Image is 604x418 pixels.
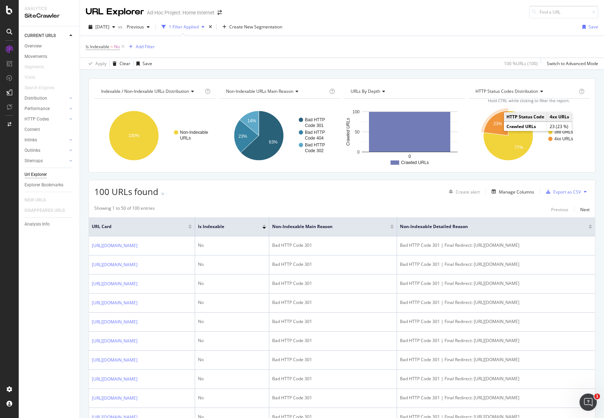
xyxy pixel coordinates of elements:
[86,44,109,50] span: Is Indexable
[24,147,40,154] div: Outlinks
[489,187,534,196] button: Manage Columns
[24,95,67,102] a: Distribution
[400,395,592,401] div: Bad HTTP Code 301 | Final Redirect: [URL][DOMAIN_NAME]
[24,126,40,133] div: Content
[111,44,113,50] span: =
[475,88,538,94] span: HTTP Status Codes Distribution
[543,186,581,197] button: Export as CSV
[352,109,360,114] text: 100
[120,60,130,67] div: Clear
[272,242,394,249] div: Bad HTTP Code 301
[400,280,592,287] div: Bad HTTP Code 301 | Final Redirect: [URL][DOMAIN_NAME]
[198,223,251,230] span: Is Indexable
[100,86,203,97] h4: Indexable / Non-Indexable URLs Distribution
[129,133,140,138] text: 100%
[92,261,138,268] a: [URL][DOMAIN_NAME]
[580,205,590,214] button: Next
[504,60,538,67] div: 100 % URLs ( 100 )
[94,104,214,167] svg: A chart.
[24,53,47,60] div: Movements
[24,63,51,71] a: Segments
[400,376,592,382] div: Bad HTTP Code 301 | Final Redirect: [URL][DOMAIN_NAME]
[24,42,75,50] a: Overview
[225,86,328,97] h4: Non-Indexable URLs Main Reason
[198,318,266,325] div: No
[305,148,324,153] text: Code 302
[92,318,138,326] a: [URL][DOMAIN_NAME]
[24,171,47,178] div: Url Explorer
[147,9,215,16] div: Ad-Hoc Project: Home Internet
[95,24,109,30] span: 2025 Aug. 31st
[24,84,62,92] a: Search Engines
[551,206,568,213] div: Previous
[124,21,153,33] button: Previous
[94,186,158,197] span: 100 URLs found
[554,136,573,141] text: 4xx URLs
[92,223,186,230] span: URL Card
[24,42,42,50] div: Overview
[580,394,597,411] iframe: Intercom live chat
[86,21,118,33] button: [DATE]
[229,24,282,30] span: Create New Segmentation
[305,117,325,122] text: Bad HTTP
[554,130,573,135] text: 3xx URLs
[355,130,360,135] text: 50
[24,105,50,113] div: Performance
[24,157,67,165] a: Sitemaps
[219,104,339,167] svg: A chart.
[226,88,293,94] span: Non-Indexable URLs Main Reason
[400,356,592,363] div: Bad HTTP Code 301 | Final Redirect: [URL][DOMAIN_NAME]
[134,58,152,69] button: Save
[238,134,247,139] text: 23%
[220,21,285,33] button: Create New Segmentation
[24,147,67,154] a: Outlinks
[400,337,592,344] div: Bad HTTP Code 301 | Final Redirect: [URL][DOMAIN_NAME]
[24,181,75,189] a: Explorer Bookmarks
[357,150,360,155] text: 0
[272,223,379,230] span: Non-Indexable Main Reason
[86,58,107,69] button: Apply
[24,136,37,144] div: Inlinks
[544,58,598,69] button: Switch to Advanced Mode
[207,23,213,31] div: times
[446,186,480,197] button: Create alert
[469,104,589,167] svg: A chart.
[580,206,590,213] div: Next
[580,21,598,33] button: Save
[24,32,56,40] div: CURRENT URLS
[136,44,155,50] div: Add Filter
[24,136,67,144] a: Inlinks
[493,121,502,126] text: 23%
[166,191,167,197] div: -
[126,42,155,51] button: Add Filter
[86,6,144,18] div: URL Explorer
[24,221,75,228] a: Analysis Info
[272,318,394,325] div: Bad HTTP Code 301
[272,337,394,344] div: Bad HTTP Code 301
[92,395,138,402] a: [URL][DOMAIN_NAME]
[547,112,572,122] td: 4xx URLs
[143,60,152,67] div: Save
[24,63,44,71] div: Segments
[92,280,138,287] a: [URL][DOMAIN_NAME]
[272,376,394,382] div: Bad HTTP Code 301
[198,261,266,268] div: No
[24,115,49,123] div: HTTP Codes
[594,394,600,399] span: 1
[349,86,459,97] h4: URLs by Depth
[180,136,191,141] text: URLs
[401,160,429,165] text: Crawled URLs
[159,21,207,33] button: 1 Filter Applied
[474,86,578,97] h4: HTTP Status Codes Distribution
[553,189,581,195] div: Export as CSV
[124,24,144,30] span: Previous
[92,242,138,249] a: [URL][DOMAIN_NAME]
[351,88,380,94] span: URLs by Depth
[305,136,324,141] text: Code 404
[198,242,266,249] div: No
[24,74,42,81] a: Visits
[514,145,523,150] text: 77%
[92,337,138,345] a: [URL][DOMAIN_NAME]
